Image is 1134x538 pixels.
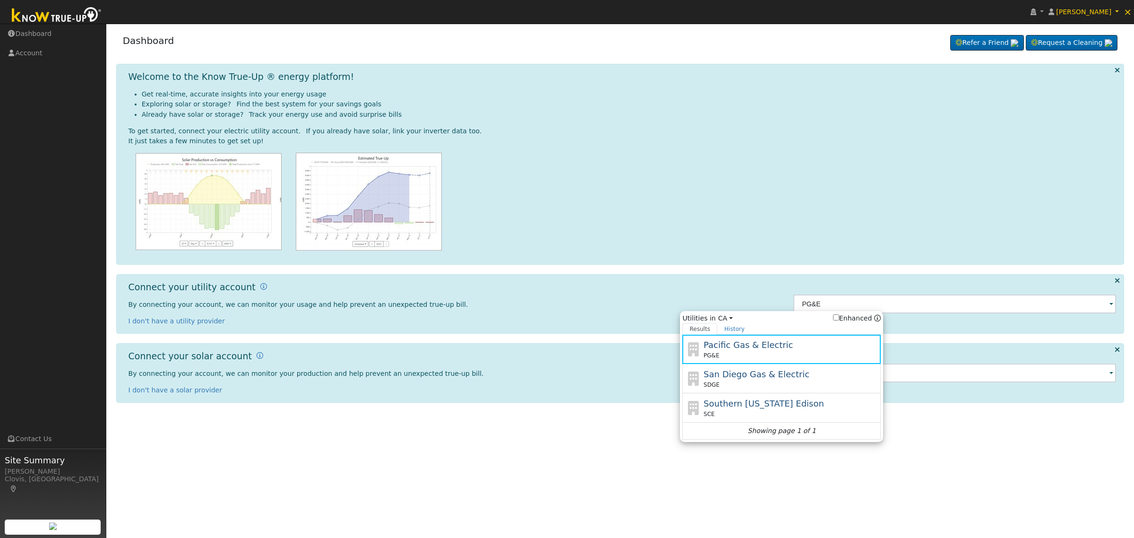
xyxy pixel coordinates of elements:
a: Refer a Friend [950,35,1024,51]
li: Already have solar or storage? Track your energy use and avoid surprise bills [142,110,1117,120]
img: retrieve [49,522,57,530]
div: [PERSON_NAME] [5,467,101,477]
div: To get started, connect your electric utility account. If you already have solar, link your inver... [129,126,1117,136]
i: Showing page 1 of 1 [747,426,816,436]
div: Clovis, [GEOGRAPHIC_DATA] [5,474,101,494]
span: San Diego Gas & Electric [704,369,809,379]
img: retrieve [1105,39,1112,47]
span: By connecting your account, we can monitor your usage and help prevent an unexpected true-up bill. [129,301,468,308]
span: [PERSON_NAME] [1056,8,1111,16]
span: PG&E [704,351,719,360]
a: CA [718,313,733,323]
a: I don't have a utility provider [129,317,225,325]
h1: Connect your solar account [129,351,252,362]
a: Map [9,485,18,493]
label: Enhanced [833,313,872,323]
a: History [717,323,752,335]
input: Enhanced [833,314,839,321]
img: Know True-Up [7,5,106,26]
img: retrieve [1011,39,1018,47]
span: Southern [US_STATE] Edison [704,399,824,408]
span: SDGE [704,381,720,389]
span: By connecting your account, we can monitor your production and help prevent an unexpected true-up... [129,370,484,377]
a: Results [682,323,717,335]
span: Pacific Gas & Electric [704,340,793,350]
span: SCE [704,410,715,418]
a: Enhanced Providers [874,314,881,322]
span: Utilities in [682,313,881,323]
a: Request a Cleaning [1026,35,1117,51]
li: Get real-time, accurate insights into your energy usage [142,89,1117,99]
div: It just takes a few minutes to get set up! [129,136,1117,146]
input: Select an Inverter [793,364,1116,382]
a: Dashboard [123,35,174,46]
h1: Connect your utility account [129,282,256,293]
span: × [1124,6,1132,17]
input: Select a Utility [793,295,1116,313]
li: Exploring solar or storage? Find the best system for your savings goals [142,99,1117,109]
a: I don't have a solar provider [129,386,223,394]
span: Site Summary [5,454,101,467]
h1: Welcome to the Know True-Up ® energy platform! [129,71,354,82]
span: Show enhanced providers [833,313,881,323]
